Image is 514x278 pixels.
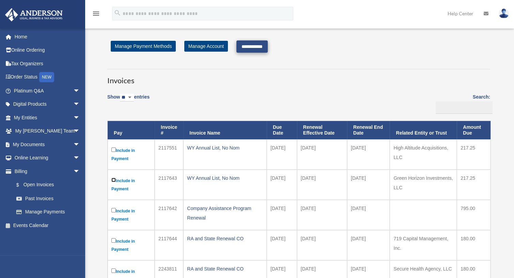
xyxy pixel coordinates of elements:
[155,139,183,170] td: 2117551
[184,41,228,52] a: Manage Account
[390,230,457,260] td: 719 Capital Management, Inc.
[187,264,263,274] div: RA and State Renewal CO
[5,70,90,84] a: Order StatusNEW
[347,170,390,200] td: [DATE]
[267,200,297,230] td: [DATE]
[347,230,390,260] td: [DATE]
[111,208,116,212] input: Include in Payment
[114,9,121,17] i: search
[111,147,116,152] input: Include in Payment
[187,143,263,153] div: WY Annual List, No Nom
[10,205,87,219] a: Manage Payments
[5,164,87,178] a: Billingarrow_drop_down
[267,230,297,260] td: [DATE]
[108,121,155,139] th: Pay: activate to sort column descending
[155,121,183,139] th: Invoice #: activate to sort column ascending
[183,121,267,139] th: Invoice Name: activate to sort column ascending
[73,98,87,111] span: arrow_drop_down
[10,178,83,192] a: $Open Invoices
[5,98,90,111] a: Digital Productsarrow_drop_down
[111,146,151,163] label: Include in Payment
[107,93,150,108] label: Show entries
[73,84,87,98] span: arrow_drop_down
[111,176,151,193] label: Include in Payment
[73,124,87,138] span: arrow_drop_down
[111,41,176,52] a: Manage Payment Methods
[3,8,65,21] img: Anderson Advisors Platinum Portal
[347,200,390,230] td: [DATE]
[297,139,347,170] td: [DATE]
[120,94,134,102] select: Showentries
[297,230,347,260] td: [DATE]
[5,219,90,232] a: Events Calendar
[111,268,116,273] input: Include in Payment
[267,121,297,139] th: Due Date: activate to sort column ascending
[499,8,509,18] img: User Pic
[187,234,263,243] div: RA and State Renewal CO
[297,200,347,230] td: [DATE]
[436,101,493,114] input: Search:
[5,111,90,124] a: My Entitiesarrow_drop_down
[297,170,347,200] td: [DATE]
[39,72,54,82] div: NEW
[111,207,151,223] label: Include in Payment
[92,10,100,18] i: menu
[73,151,87,165] span: arrow_drop_down
[390,139,457,170] td: High Altitude Acquisitions, LLC
[20,181,24,189] span: $
[73,138,87,152] span: arrow_drop_down
[155,200,183,230] td: 2117642
[457,200,490,230] td: 795.00
[267,170,297,200] td: [DATE]
[111,238,116,243] input: Include in Payment
[457,230,490,260] td: 180.00
[187,173,263,183] div: WY Annual List, No Nom
[5,57,90,70] a: Tax Organizers
[187,204,263,223] div: Company Assistance Program Renewal
[5,151,90,165] a: Online Learningarrow_drop_down
[5,44,90,57] a: Online Ordering
[347,121,390,139] th: Renewal End Date: activate to sort column ascending
[457,121,490,139] th: Amount Due: activate to sort column ascending
[155,170,183,200] td: 2117643
[111,178,116,182] input: Include in Payment
[92,12,100,18] a: menu
[155,230,183,260] td: 2117644
[73,111,87,125] span: arrow_drop_down
[433,93,490,114] label: Search:
[390,170,457,200] td: Green Horizon Investments, LLC
[73,164,87,178] span: arrow_drop_down
[5,124,90,138] a: My [PERSON_NAME] Teamarrow_drop_down
[297,121,347,139] th: Renewal Effective Date: activate to sort column ascending
[5,84,90,98] a: Platinum Q&Aarrow_drop_down
[457,139,490,170] td: 217.25
[347,139,390,170] td: [DATE]
[267,139,297,170] td: [DATE]
[5,138,90,151] a: My Documentsarrow_drop_down
[5,30,90,44] a: Home
[111,237,151,254] label: Include in Payment
[457,170,490,200] td: 217.25
[10,192,87,205] a: Past Invoices
[390,121,457,139] th: Related Entity or Trust: activate to sort column ascending
[107,69,490,86] h3: Invoices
